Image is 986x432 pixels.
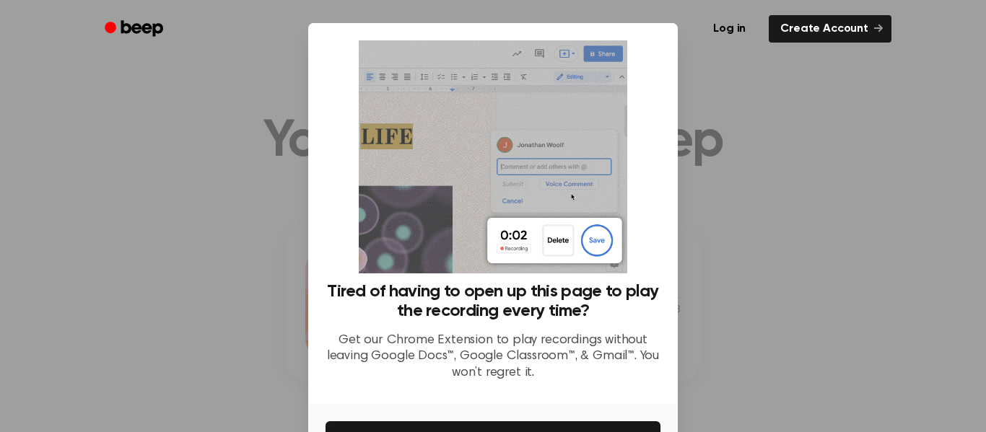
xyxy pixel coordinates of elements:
[769,15,891,43] a: Create Account
[326,282,660,321] h3: Tired of having to open up this page to play the recording every time?
[359,40,627,273] img: Beep extension in action
[326,332,660,382] p: Get our Chrome Extension to play recordings without leaving Google Docs™, Google Classroom™, & Gm...
[95,15,176,43] a: Beep
[699,12,760,45] a: Log in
